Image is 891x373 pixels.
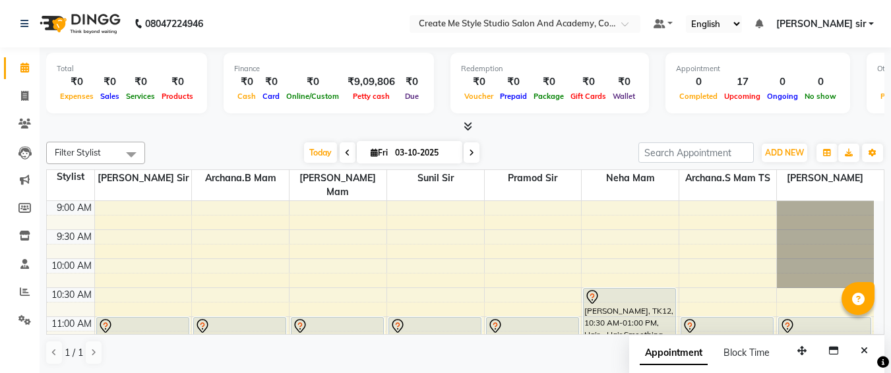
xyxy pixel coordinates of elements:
div: 9:00 AM [54,201,94,215]
span: Due [402,92,422,101]
span: Completed [676,92,721,101]
span: Archana.S mam TS [679,170,776,186]
input: 2025-10-03 [391,143,457,163]
div: Total [57,63,197,74]
span: ADD NEW [765,148,804,158]
span: Appointment [640,341,708,365]
span: Sunil sir [387,170,484,186]
div: Appointment [676,63,840,74]
div: ₹0 [57,74,97,90]
span: Neha mam [582,170,679,186]
div: ₹0 [97,74,123,90]
div: ₹0 [461,74,497,90]
div: 0 [801,74,840,90]
span: Sales [97,92,123,101]
span: Cash [234,92,259,101]
div: ₹0 [234,74,259,90]
span: Wallet [609,92,638,101]
span: Pramod sir [485,170,582,186]
span: Ongoing [764,92,801,101]
img: logo [34,5,124,42]
div: ₹0 [259,74,283,90]
span: [PERSON_NAME] [777,170,874,186]
div: ₹0 [123,74,158,90]
b: 08047224946 [145,5,203,42]
div: ₹0 [609,74,638,90]
div: Finance [234,63,423,74]
input: Search Appointment [638,142,754,163]
span: Gift Cards [567,92,609,101]
span: Upcoming [721,92,764,101]
div: ₹0 [400,74,423,90]
iframe: chat widget [836,320,878,360]
span: [PERSON_NAME] sir [776,17,866,31]
div: 10:30 AM [49,288,94,302]
span: Expenses [57,92,97,101]
span: [PERSON_NAME] sir [95,170,192,186]
button: ADD NEW [762,144,807,162]
div: ₹0 [530,74,567,90]
span: Petty cash [350,92,393,101]
div: 0 [676,74,721,90]
div: 9:30 AM [54,230,94,244]
div: ₹0 [158,74,197,90]
span: Card [259,92,283,101]
span: Products [158,92,197,101]
span: Today [304,142,337,163]
span: Archana.B mam [192,170,289,186]
div: Stylist [47,170,94,184]
span: Voucher [461,92,497,101]
span: Package [530,92,567,101]
span: Block Time [723,347,770,359]
div: ₹9,09,806 [342,74,400,90]
div: 17 [721,74,764,90]
span: Online/Custom [283,92,342,101]
span: 1 / 1 [65,346,83,360]
div: ₹0 [497,74,530,90]
span: Fri [367,148,391,158]
div: ₹0 [283,74,342,90]
span: [PERSON_NAME] mam [290,170,386,200]
span: Services [123,92,158,101]
span: Filter Stylist [55,147,101,158]
span: Prepaid [497,92,530,101]
div: 0 [764,74,801,90]
div: Redemption [461,63,638,74]
span: No show [801,92,840,101]
div: ₹0 [567,74,609,90]
div: 10:00 AM [49,259,94,273]
div: 11:00 AM [49,317,94,331]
